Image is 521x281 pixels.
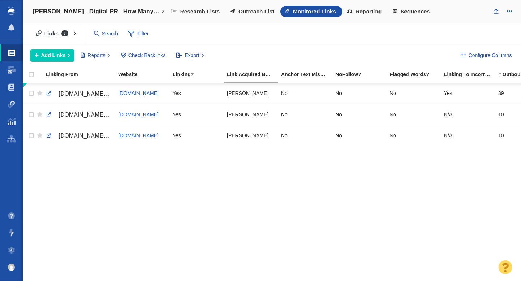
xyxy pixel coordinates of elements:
[281,127,329,143] div: No
[390,72,443,78] a: Flagged Words?
[444,86,492,101] div: Yes
[173,107,220,122] div: Yes
[457,49,516,62] button: Configure Columns
[293,8,336,15] span: Monitored Links
[227,90,268,96] span: [PERSON_NAME]
[390,107,437,122] div: No
[173,86,220,101] div: Yes
[167,6,226,17] a: Research Lists
[356,8,382,15] span: Reporting
[390,72,443,77] div: Flagged Words?
[59,112,120,118] span: [DOMAIN_NAME][URL]
[281,72,335,77] div: Anchor text found on the page does not match the anchor text entered into BuzzStream
[118,90,159,96] a: [DOMAIN_NAME]
[401,8,430,15] span: Sequences
[227,111,268,118] span: [PERSON_NAME]
[8,7,14,15] img: buzzstream_logo_iconsimple.png
[224,104,278,125] td: Taylor Tomita
[173,72,226,78] a: Linking?
[46,72,118,77] div: Linking From
[388,6,436,17] a: Sequences
[335,107,383,122] div: No
[77,49,114,62] button: Reports
[281,72,335,78] a: Anchor Text Mismatch?
[335,127,383,143] div: No
[444,127,492,143] div: N/A
[335,72,389,77] div: NoFollow?
[238,8,274,15] span: Outreach List
[227,132,268,139] span: [PERSON_NAME]
[59,133,120,139] span: [DOMAIN_NAME][URL]
[124,27,153,41] span: Filter
[8,264,15,271] img: 8a21b1a12a7554901d364e890baed237
[224,125,278,146] td: Taylor Tomita
[88,52,105,59] span: Reports
[444,107,492,122] div: N/A
[335,72,389,78] a: NoFollow?
[30,49,74,62] button: Add Links
[41,52,66,59] span: Add Links
[173,72,226,77] div: Linking?
[390,127,437,143] div: No
[227,72,280,77] div: Link Acquired By
[172,49,208,62] button: Export
[33,8,160,15] h4: [PERSON_NAME] - Digital PR - How Many Years Will It Take To Retire in Your State?
[46,130,112,142] a: [DOMAIN_NAME][URL]
[46,109,112,121] a: [DOMAIN_NAME][URL]
[226,6,280,17] a: Outreach List
[444,72,497,77] div: Linking To Incorrect?
[180,8,220,15] span: Research Lists
[91,27,122,40] input: Search
[227,72,280,78] a: Link Acquired By
[118,72,172,77] div: Website
[281,107,329,122] div: No
[46,88,112,100] a: [DOMAIN_NAME][URL][US_STATE][US_STATE]
[281,86,329,101] div: No
[280,6,342,17] a: Monitored Links
[335,86,383,101] div: No
[59,91,184,97] span: [DOMAIN_NAME][URL][US_STATE][US_STATE]
[128,52,166,59] span: Check Backlinks
[173,127,220,143] div: Yes
[444,72,497,78] a: Linking To Incorrect?
[390,86,437,101] div: No
[224,83,278,104] td: Taylor Tomita
[342,6,388,17] a: Reporting
[118,72,172,78] a: Website
[46,72,118,78] a: Linking From
[118,112,159,117] a: [DOMAIN_NAME]
[117,49,170,62] button: Check Backlinks
[185,52,199,59] span: Export
[469,52,512,59] span: Configure Columns
[118,133,159,138] a: [DOMAIN_NAME]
